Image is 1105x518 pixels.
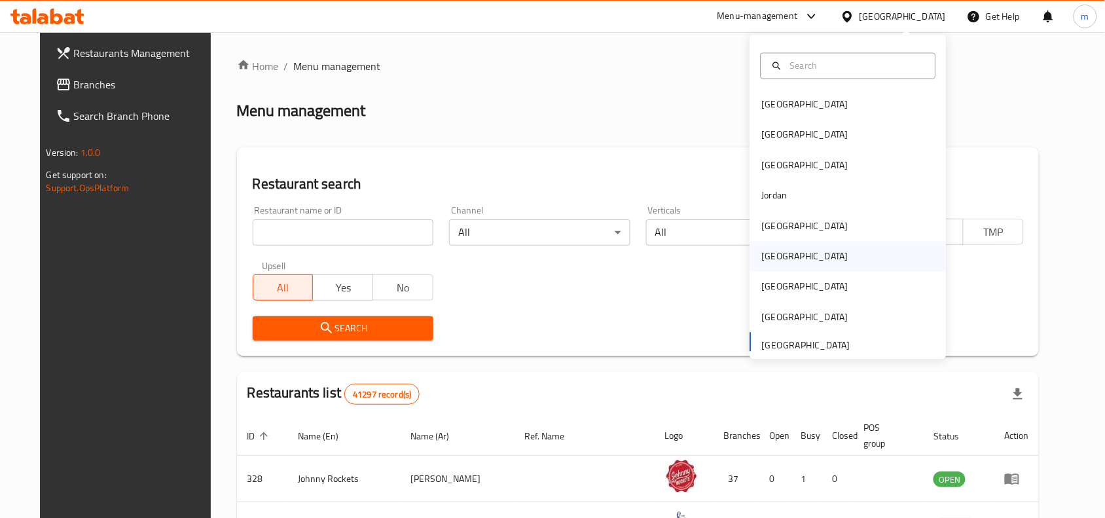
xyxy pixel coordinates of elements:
[46,179,130,196] a: Support.OpsPlatform
[762,158,848,172] div: [GEOGRAPHIC_DATA]
[45,37,225,69] a: Restaurants Management
[933,428,976,444] span: Status
[762,98,848,112] div: [GEOGRAPHIC_DATA]
[1081,9,1089,24] span: m
[372,274,433,301] button: No
[237,58,1040,74] nav: breadcrumb
[762,219,848,233] div: [GEOGRAPHIC_DATA]
[299,428,356,444] span: Name (En)
[762,280,848,294] div: [GEOGRAPHIC_DATA]
[45,69,225,100] a: Branches
[762,128,848,142] div: [GEOGRAPHIC_DATA]
[74,77,214,92] span: Branches
[81,144,101,161] span: 1.0.0
[822,456,854,502] td: 0
[46,166,107,183] span: Get support on:
[344,384,420,405] div: Total records count
[318,278,368,297] span: Yes
[45,100,225,132] a: Search Branch Phone
[822,416,854,456] th: Closed
[237,100,366,121] h2: Menu management
[312,274,373,301] button: Yes
[665,460,698,492] img: Johnny Rockets
[259,278,308,297] span: All
[1002,379,1034,410] div: Export file
[253,274,314,301] button: All
[253,174,1024,194] h2: Restaurant search
[1004,471,1028,487] div: Menu
[791,456,822,502] td: 1
[524,428,581,444] span: Ref. Name
[262,261,286,270] label: Upsell
[860,9,946,24] div: [GEOGRAPHIC_DATA]
[791,416,822,456] th: Busy
[247,428,272,444] span: ID
[378,278,428,297] span: No
[46,144,79,161] span: Version:
[714,456,759,502] td: 37
[288,456,401,502] td: Johnny Rockets
[646,219,827,246] div: All
[449,219,630,246] div: All
[237,456,288,502] td: 328
[237,58,279,74] a: Home
[994,416,1039,456] th: Action
[247,383,420,405] h2: Restaurants list
[963,219,1024,245] button: TMP
[253,316,433,341] button: Search
[284,58,289,74] li: /
[74,45,214,61] span: Restaurants Management
[400,456,514,502] td: [PERSON_NAME]
[74,108,214,124] span: Search Branch Phone
[759,456,791,502] td: 0
[263,320,423,337] span: Search
[410,428,466,444] span: Name (Ar)
[762,310,848,324] div: [GEOGRAPHIC_DATA]
[345,388,419,401] span: 41297 record(s)
[714,416,759,456] th: Branches
[933,472,966,487] span: OPEN
[762,250,848,264] div: [GEOGRAPHIC_DATA]
[655,416,714,456] th: Logo
[717,9,798,24] div: Menu-management
[785,58,928,73] input: Search
[933,472,966,487] div: OPEN
[253,219,433,246] input: Search for restaurant name or ID..
[864,420,908,451] span: POS group
[969,223,1019,242] span: TMP
[759,416,791,456] th: Open
[762,189,788,203] div: Jordan
[294,58,381,74] span: Menu management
